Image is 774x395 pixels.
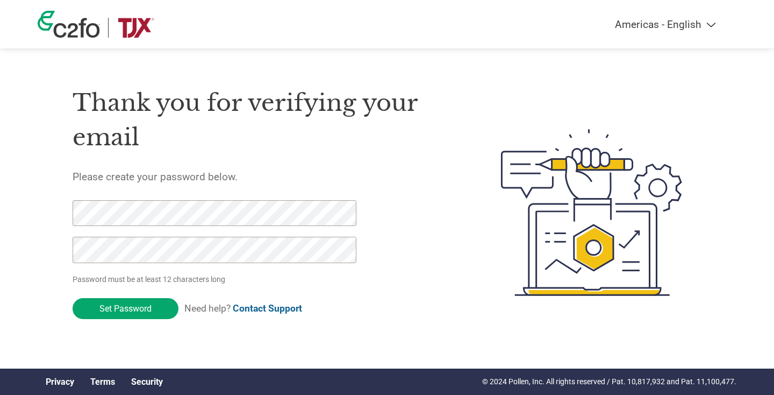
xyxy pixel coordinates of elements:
[46,377,74,387] a: Privacy
[233,303,302,314] a: Contact Support
[482,376,736,387] p: © 2024 Pollen, Inc. All rights reserved / Pat. 10,817,932 and Pat. 11,100,477.
[482,70,702,355] img: create-password
[184,303,302,314] span: Need help?
[90,377,115,387] a: Terms
[73,274,360,285] p: Password must be at least 12 characters long
[38,11,100,38] img: c2fo logo
[117,18,155,38] img: TJX
[73,171,450,183] h5: Please create your password below.
[73,298,178,319] input: Set Password
[131,377,163,387] a: Security
[73,86,450,155] h1: Thank you for verifying your email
